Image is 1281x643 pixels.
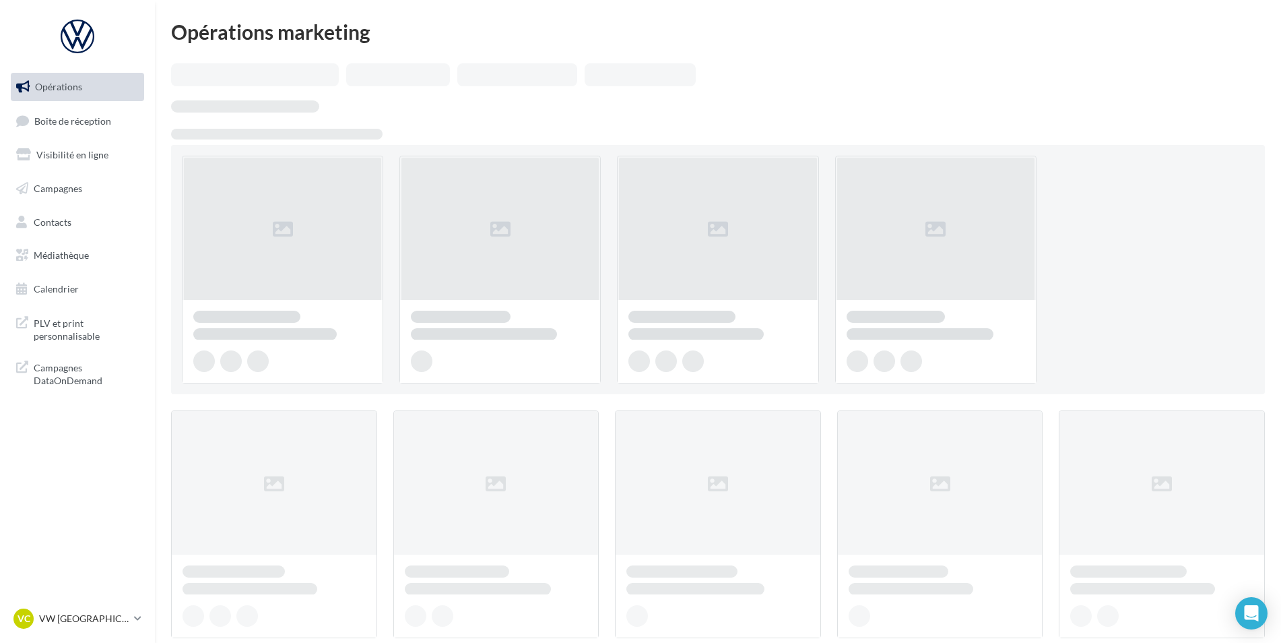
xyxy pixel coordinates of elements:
a: Boîte de réception [8,106,147,135]
span: VC [18,612,30,625]
span: Visibilité en ligne [36,149,108,160]
span: Opérations [35,81,82,92]
div: Opérations marketing [171,22,1265,42]
a: Campagnes [8,175,147,203]
span: Contacts [34,216,71,227]
span: Médiathèque [34,249,89,261]
div: Open Intercom Messenger [1235,597,1268,630]
span: Campagnes DataOnDemand [34,359,139,388]
span: Boîte de réception [34,115,111,126]
a: Calendrier [8,275,147,303]
a: Visibilité en ligne [8,141,147,169]
a: PLV et print personnalisable [8,309,147,348]
p: VW [GEOGRAPHIC_DATA] [39,612,129,625]
a: Médiathèque [8,241,147,270]
a: Opérations [8,73,147,101]
a: Contacts [8,208,147,237]
span: Campagnes [34,183,82,194]
span: Calendrier [34,283,79,295]
a: Campagnes DataOnDemand [8,353,147,393]
span: PLV et print personnalisable [34,314,139,343]
a: VC VW [GEOGRAPHIC_DATA] [11,606,144,632]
